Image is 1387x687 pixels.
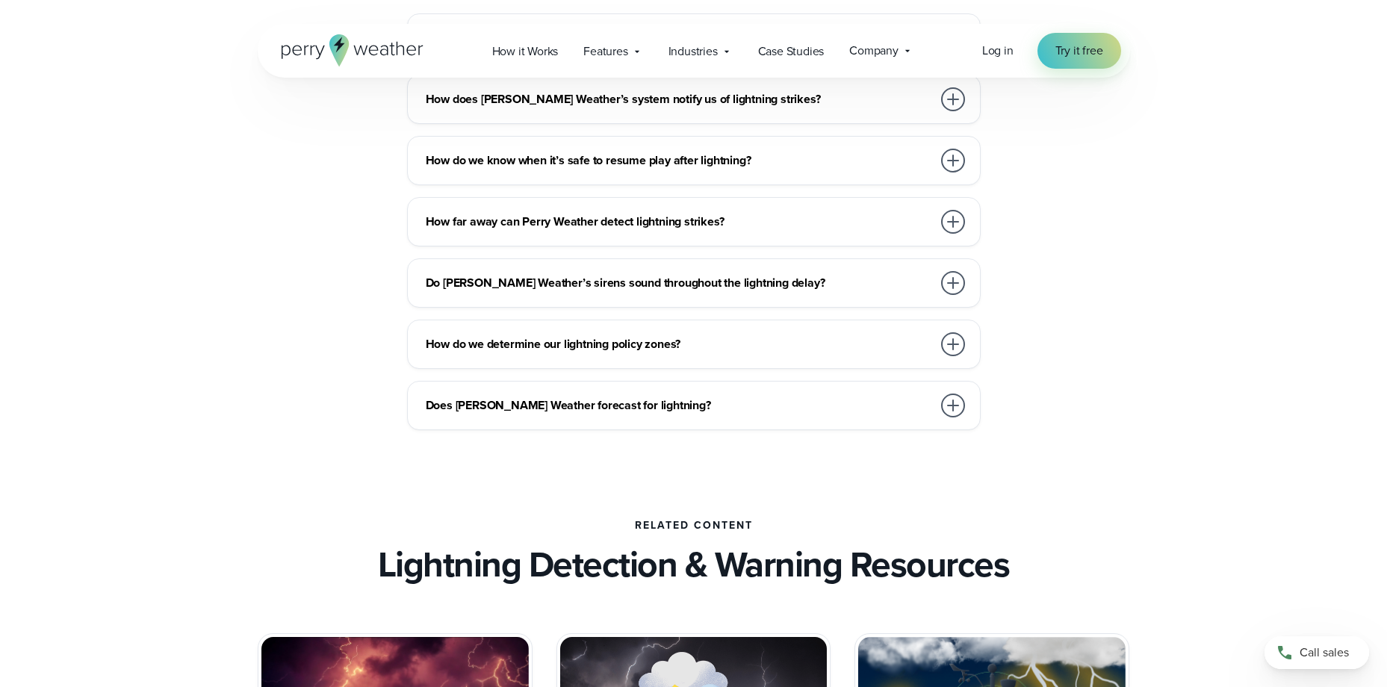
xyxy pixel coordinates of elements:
span: Call sales [1300,644,1349,662]
span: How it Works [492,43,559,60]
h3: Does [PERSON_NAME] Weather forecast for lightning? [426,397,932,414]
span: Company [849,42,899,60]
span: Industries [668,43,718,60]
h3: Do [PERSON_NAME] Weather’s sirens sound throughout the lightning delay? [426,274,932,292]
h3: How does [PERSON_NAME] Weather’s system notify us of lightning strikes? [426,90,932,108]
span: Log in [982,42,1014,59]
a: How it Works [480,36,571,66]
h2: Related Content [635,520,753,532]
h3: How do we know when it’s safe to resume play after lightning? [426,152,932,170]
span: Case Studies [758,43,825,60]
h3: How do we determine our lightning policy zones? [426,335,932,353]
span: Features [583,43,627,60]
h3: How far away can Perry Weather detect lightning strikes? [426,213,932,231]
a: Case Studies [745,36,837,66]
a: Log in [982,42,1014,60]
span: Try it free [1055,42,1103,60]
a: Try it free [1037,33,1121,69]
h3: Lightning Detection & Warning Resources [378,544,1010,585]
a: Call sales [1265,636,1369,669]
